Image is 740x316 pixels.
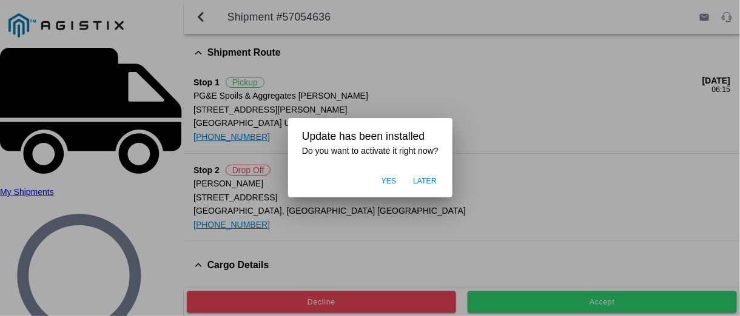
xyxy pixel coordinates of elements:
[375,170,402,193] button: Yes
[302,130,439,143] h2: Update has been installed
[381,176,396,187] span: Yes
[407,170,443,193] button: Later
[302,146,439,156] h3: Do you want to activate it right now?
[413,176,437,187] span: Later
